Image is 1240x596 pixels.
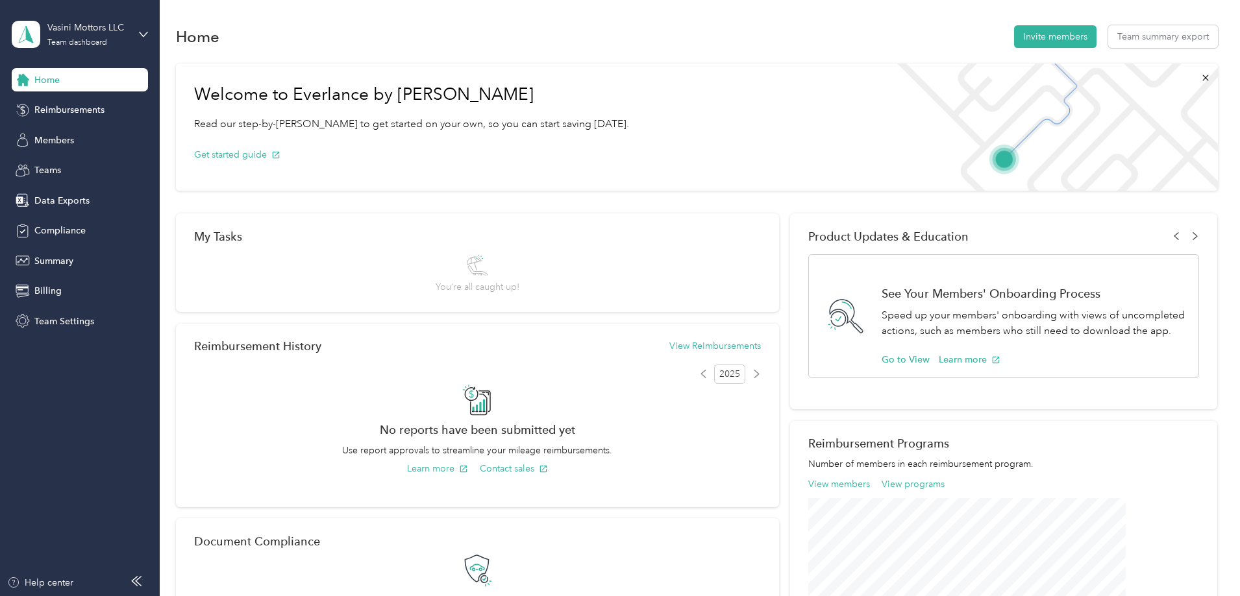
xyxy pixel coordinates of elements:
[1167,523,1240,596] iframe: Everlance-gr Chat Button Frame
[884,64,1217,191] img: Welcome to everlance
[808,457,1199,471] p: Number of members in each reimbursement program.
[480,462,548,475] button: Contact sales
[34,194,90,208] span: Data Exports
[939,353,1000,366] button: Learn more
[34,254,73,268] span: Summary
[714,364,745,384] span: 2025
[34,284,62,298] span: Billing
[34,315,94,328] span: Team Settings
[194,148,280,161] button: Get started guide
[34,134,74,147] span: Members
[1014,25,1097,48] button: Invite members
[47,39,107,47] div: Team dashboard
[882,477,945,491] button: View programs
[808,230,969,243] span: Product Updates & Education
[808,477,870,491] button: View members
[882,307,1185,339] p: Speed up your members' onboarding with views of uncompleted actions, such as members who still ne...
[194,84,629,105] h1: Welcome to Everlance by [PERSON_NAME]
[34,224,86,237] span: Compliance
[194,230,761,243] div: My Tasks
[1108,25,1218,48] button: Team summary export
[176,30,219,43] h1: Home
[194,444,761,457] p: Use report approvals to streamline your mileage reimbursements.
[194,423,761,436] h2: No reports have been submitted yet
[407,462,468,475] button: Learn more
[47,21,129,34] div: Vasini Mottors LLC
[34,73,60,87] span: Home
[34,103,105,117] span: Reimbursements
[194,534,320,548] h2: Document Compliance
[34,163,61,177] span: Teams
[7,576,73,590] button: Help center
[436,280,519,294] span: You’re all caught up!
[882,353,930,366] button: Go to View
[808,436,1199,450] h2: Reimbursement Programs
[882,287,1185,300] h1: See Your Members' Onboarding Process
[669,339,761,353] button: View Reimbursements
[194,339,321,353] h2: Reimbursement History
[194,116,629,132] p: Read our step-by-[PERSON_NAME] to get started on your own, so you can start saving [DATE].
